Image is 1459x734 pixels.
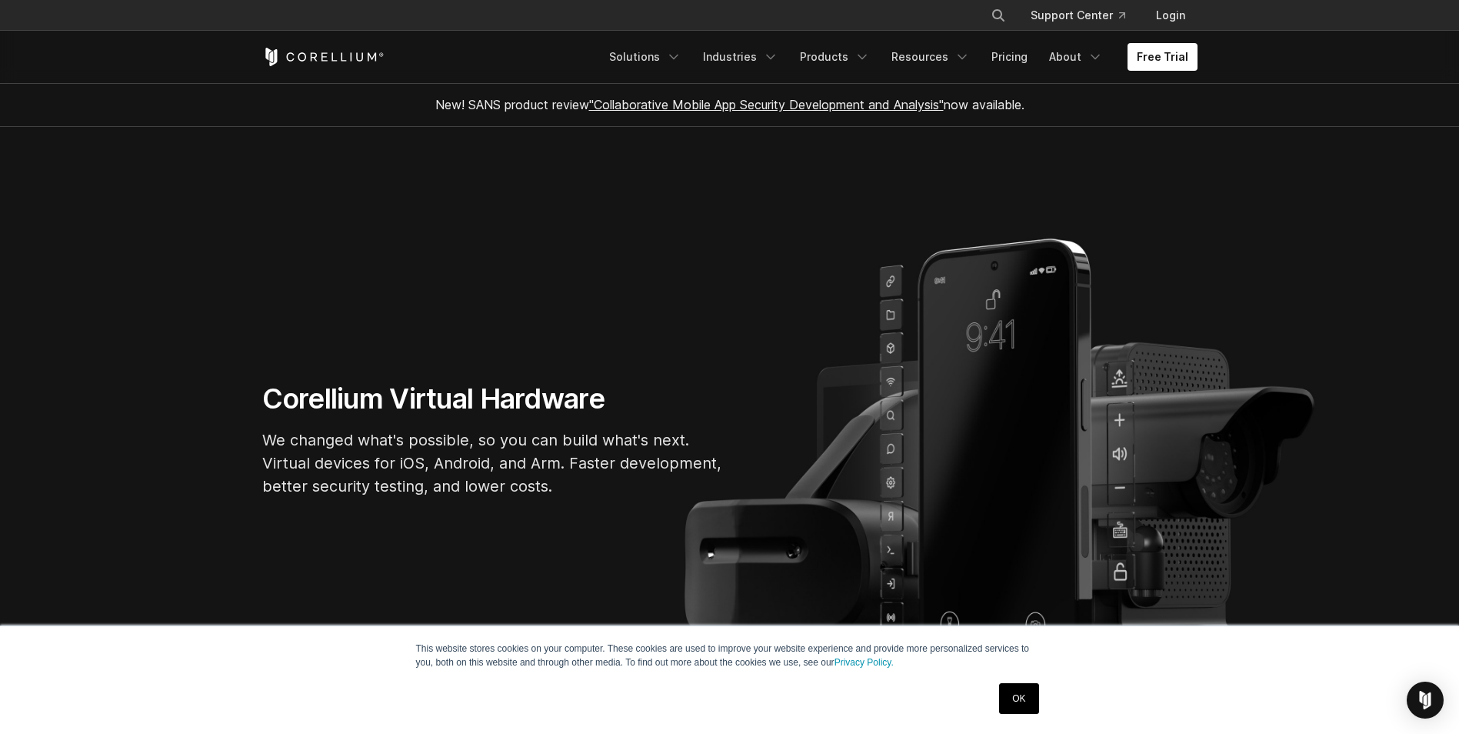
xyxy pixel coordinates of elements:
[262,48,385,66] a: Corellium Home
[262,382,724,416] h1: Corellium Virtual Hardware
[1018,2,1138,29] a: Support Center
[600,43,691,71] a: Solutions
[999,683,1038,714] a: OK
[882,43,979,71] a: Resources
[1128,43,1198,71] a: Free Trial
[694,43,788,71] a: Industries
[262,429,724,498] p: We changed what's possible, so you can build what's next. Virtual devices for iOS, Android, and A...
[972,2,1198,29] div: Navigation Menu
[600,43,1198,71] div: Navigation Menu
[984,2,1012,29] button: Search
[589,97,944,112] a: "Collaborative Mobile App Security Development and Analysis"
[416,642,1044,669] p: This website stores cookies on your computer. These cookies are used to improve your website expe...
[1144,2,1198,29] a: Login
[435,97,1024,112] span: New! SANS product review now available.
[791,43,879,71] a: Products
[1040,43,1112,71] a: About
[982,43,1037,71] a: Pricing
[1407,682,1444,719] div: Open Intercom Messenger
[834,657,894,668] a: Privacy Policy.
